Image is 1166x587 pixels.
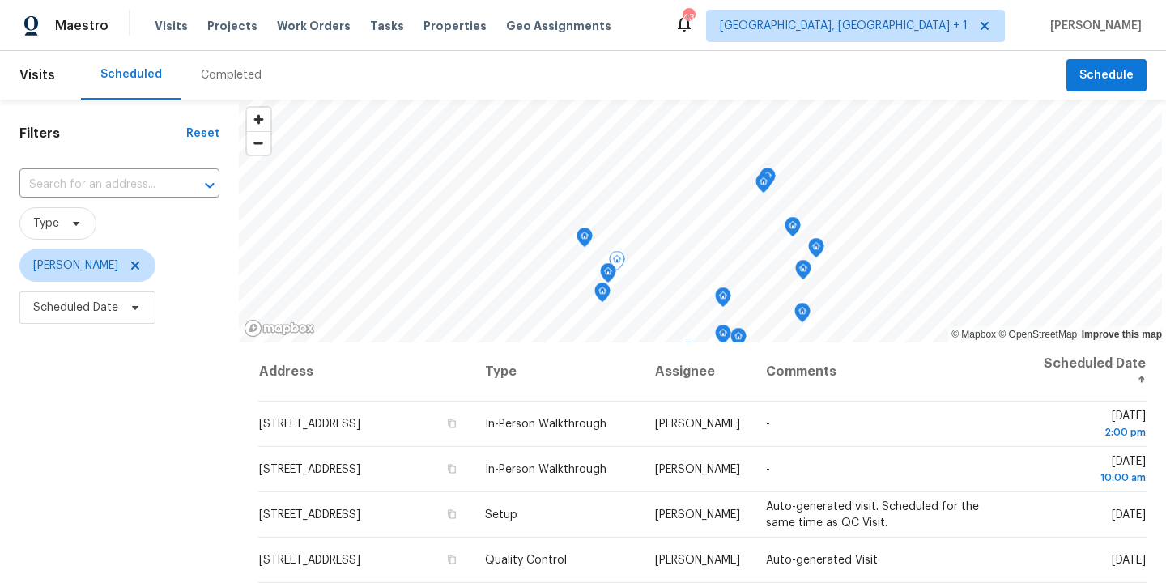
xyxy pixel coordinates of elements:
div: Map marker [609,251,625,276]
a: Mapbox [951,329,996,340]
div: Map marker [795,260,811,285]
span: - [766,419,770,430]
span: Work Orders [277,18,351,34]
th: Comments [753,342,1019,402]
div: Map marker [760,168,776,193]
button: Open [198,174,221,197]
span: [DATE] [1033,410,1146,440]
div: Map marker [755,173,772,198]
span: Zoom out [247,132,270,155]
th: Scheduled Date ↑ [1020,342,1147,402]
span: [STREET_ADDRESS] [259,419,360,430]
span: [DATE] [1033,456,1146,486]
span: [STREET_ADDRESS] [259,555,360,566]
span: Setup [485,509,517,521]
span: [PERSON_NAME] [655,464,740,475]
span: Scheduled Date [33,300,118,316]
th: Address [258,342,472,402]
span: Maestro [55,18,109,34]
div: 2:00 pm [1033,424,1146,440]
span: Visits [155,18,188,34]
span: [PERSON_NAME] [655,555,740,566]
h1: Filters [19,125,186,142]
div: Map marker [715,325,731,350]
button: Copy Address [445,552,459,567]
span: Visits [19,57,55,93]
canvas: Map [239,100,1162,342]
a: Mapbox homepage [244,319,315,338]
span: [STREET_ADDRESS] [259,464,360,475]
span: In-Person Walkthrough [485,464,606,475]
a: OpenStreetMap [998,329,1077,340]
div: Map marker [594,283,611,308]
span: - [766,464,770,475]
span: Auto-generated Visit [766,555,878,566]
div: Map marker [730,328,747,353]
div: Map marker [600,263,616,288]
div: Reset [186,125,219,142]
span: [PERSON_NAME] [655,509,740,521]
div: Map marker [715,287,731,313]
div: Map marker [785,217,801,242]
span: Quality Control [485,555,567,566]
div: Map marker [794,303,811,328]
span: [GEOGRAPHIC_DATA], [GEOGRAPHIC_DATA] + 1 [720,18,968,34]
span: [DATE] [1112,509,1146,521]
span: [PERSON_NAME] [655,419,740,430]
span: Auto-generated visit. Scheduled for the same time as QC Visit. [766,501,979,529]
span: Schedule [1079,66,1134,86]
button: Zoom in [247,108,270,131]
span: [PERSON_NAME] [33,257,118,274]
span: In-Person Walkthrough [485,419,606,430]
span: [DATE] [1112,555,1146,566]
a: Improve this map [1082,329,1162,340]
div: Completed [201,67,262,83]
div: 10:00 am [1033,470,1146,486]
button: Copy Address [445,462,459,476]
button: Copy Address [445,416,459,431]
span: Geo Assignments [506,18,611,34]
span: Projects [207,18,257,34]
div: Map marker [808,238,824,263]
span: [PERSON_NAME] [1044,18,1142,34]
button: Zoom out [247,131,270,155]
button: Copy Address [445,507,459,521]
div: 43 [683,10,694,26]
div: Map marker [577,228,593,253]
span: [STREET_ADDRESS] [259,509,360,521]
span: Properties [423,18,487,34]
span: Tasks [370,20,404,32]
button: Schedule [1066,59,1147,92]
div: Map marker [680,342,696,367]
th: Assignee [642,342,753,402]
input: Search for an address... [19,172,174,198]
span: Type [33,215,59,232]
th: Type [472,342,643,402]
div: Scheduled [100,66,162,83]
